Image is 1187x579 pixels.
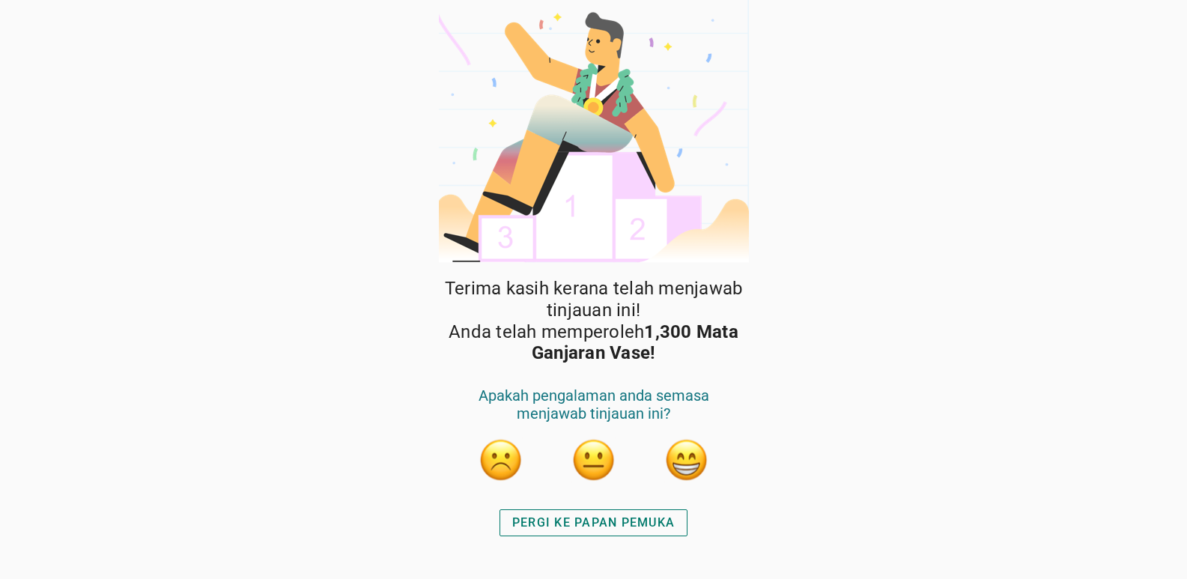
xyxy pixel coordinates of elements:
span: Anda telah memperoleh [437,321,751,365]
button: PERGI KE PAPAN PEMUKA [500,509,687,536]
div: Apakah pengalaman anda semasa menjawab tinjauan ini? [455,386,733,437]
div: PERGI KE PAPAN PEMUKA [512,514,675,532]
span: Terima kasih kerana telah menjawab tinjauan ini! [437,278,751,321]
strong: 1,300 Mata Ganjaran Vase! [532,321,738,364]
